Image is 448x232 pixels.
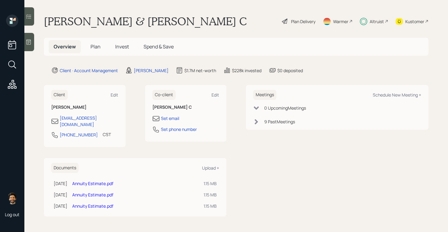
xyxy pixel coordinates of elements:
div: Altruist [370,18,384,25]
div: 0 Upcoming Meeting s [264,105,306,111]
div: 9 Past Meeting s [264,118,295,125]
div: Client · Account Management [60,67,118,74]
div: [PERSON_NAME] [134,67,169,74]
h1: [PERSON_NAME] & [PERSON_NAME] C [44,15,247,28]
div: Plan Delivery [291,18,315,25]
img: eric-schwartz-headshot.png [6,192,18,204]
span: Overview [54,43,76,50]
div: $0 deposited [277,67,303,74]
div: Set email [161,115,179,121]
div: [DATE] [54,203,67,209]
h6: Client [51,90,68,100]
h6: [PERSON_NAME] [51,105,118,110]
span: Spend & Save [144,43,174,50]
a: Annuity Estimate.pdf [72,203,113,209]
span: Plan [91,43,101,50]
div: [DATE] [54,192,67,198]
div: Schedule New Meeting + [373,92,421,98]
div: Edit [212,92,219,98]
div: [EMAIL_ADDRESS][DOMAIN_NAME] [60,115,118,128]
div: Upload + [202,165,219,171]
div: [PHONE_NUMBER] [60,132,98,138]
h6: Documents [51,163,79,173]
div: Edit [111,92,118,98]
div: Log out [5,212,20,217]
div: Kustomer [405,18,424,25]
div: 1.15 MB [204,192,217,198]
h6: Meetings [253,90,276,100]
a: Annuity Estimate.pdf [72,192,113,198]
div: 1.15 MB [204,203,217,209]
span: Invest [115,43,129,50]
div: [DATE] [54,180,67,187]
div: Set phone number [161,126,197,132]
div: CST [103,131,111,138]
h6: Co-client [152,90,176,100]
div: Warmer [333,18,348,25]
div: 1.15 MB [204,180,217,187]
a: Annuity Estimate.pdf [72,181,113,186]
div: $1.7M net-worth [184,67,216,74]
div: $228k invested [232,67,261,74]
h6: [PERSON_NAME] C [152,105,219,110]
